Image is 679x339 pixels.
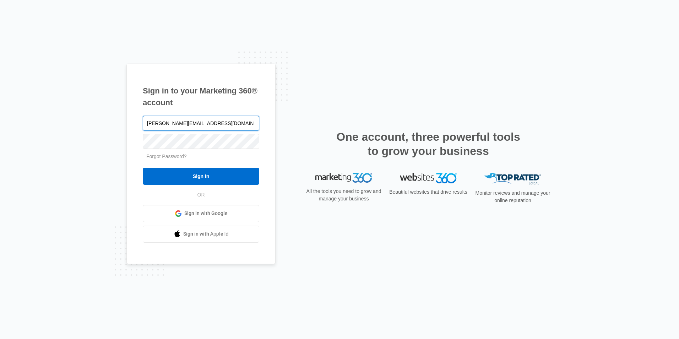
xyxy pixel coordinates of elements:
a: Forgot Password? [146,154,187,159]
h2: One account, three powerful tools to grow your business [334,130,522,158]
a: Sign in with Apple Id [143,226,259,243]
a: Sign in with Google [143,205,259,222]
p: Beautiful websites that drive results [389,188,468,196]
span: OR [192,191,210,199]
p: All the tools you need to grow and manage your business [304,188,384,203]
img: Top Rated Local [484,173,541,185]
span: Sign in with Google [184,210,228,217]
p: Monitor reviews and manage your online reputation [473,189,553,204]
input: Sign In [143,168,259,185]
img: Marketing 360 [315,173,372,183]
h1: Sign in to your Marketing 360® account [143,85,259,108]
img: Websites 360 [400,173,457,183]
input: Email [143,116,259,131]
span: Sign in with Apple Id [183,230,229,238]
